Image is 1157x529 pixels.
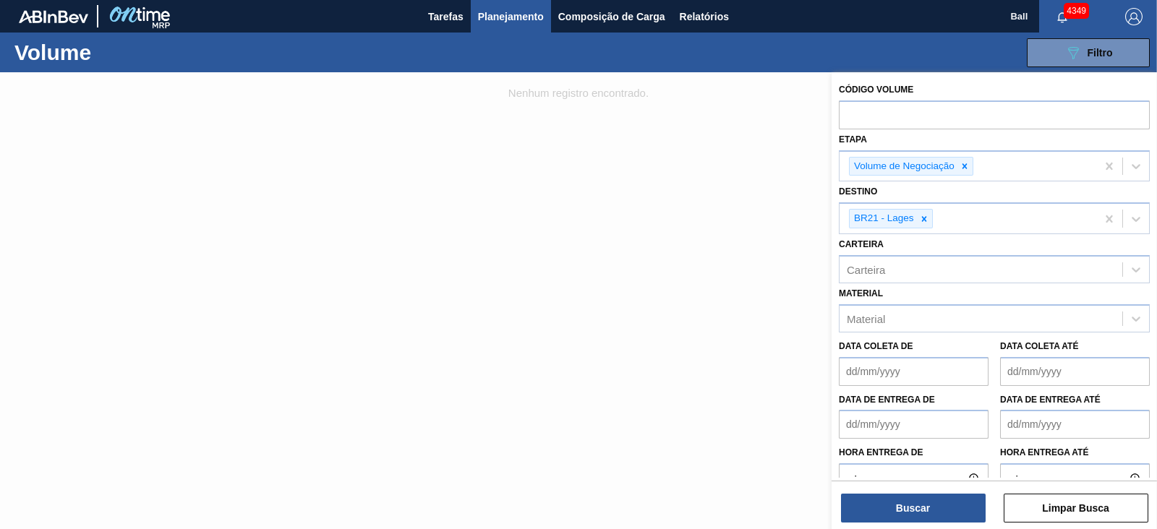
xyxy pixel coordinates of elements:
[1000,442,1150,463] label: Hora entrega até
[839,239,884,249] label: Carteira
[1039,7,1085,27] button: Notificações
[1027,38,1150,67] button: Filtro
[478,8,544,25] span: Planejamento
[1088,47,1113,59] span: Filtro
[850,158,957,176] div: Volume de Negociação
[1000,357,1150,386] input: dd/mm/yyyy
[839,288,883,298] label: Material
[1125,8,1143,25] img: Logout
[839,85,913,95] label: Código Volume
[839,341,913,351] label: Data coleta de
[428,8,464,25] span: Tarefas
[680,8,729,25] span: Relatórios
[839,134,867,145] label: Etapa
[1064,3,1089,19] span: 4349
[839,410,989,439] input: dd/mm/yyyy
[1000,341,1078,351] label: Data coleta até
[839,395,935,405] label: Data de Entrega de
[839,442,989,463] label: Hora entrega de
[839,357,989,386] input: dd/mm/yyyy
[1000,410,1150,439] input: dd/mm/yyyy
[847,263,885,275] div: Carteira
[19,10,88,23] img: TNhmsLtSVTkK8tSr43FrP2fwEKptu5GPRR3wAAAABJRU5ErkJggg==
[14,44,224,61] h1: Volume
[839,186,877,197] label: Destino
[558,8,665,25] span: Composição de Carga
[1000,395,1101,405] label: Data de Entrega até
[847,312,885,324] div: Material
[850,210,916,228] div: BR21 - Lages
